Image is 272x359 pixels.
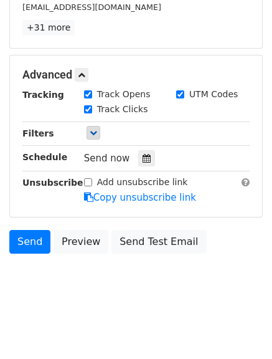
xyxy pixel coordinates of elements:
small: [EMAIL_ADDRESS][DOMAIN_NAME] [22,2,161,12]
a: Preview [54,230,108,254]
iframe: Chat Widget [210,299,272,359]
strong: Tracking [22,90,64,100]
span: Send now [84,153,130,164]
label: UTM Codes [189,88,238,101]
a: +31 more [22,20,75,36]
strong: Filters [22,128,54,138]
h5: Advanced [22,68,250,82]
label: Track Opens [97,88,151,101]
strong: Unsubscribe [22,178,83,188]
strong: Schedule [22,152,67,162]
a: Send Test Email [111,230,206,254]
label: Track Clicks [97,103,148,116]
label: Add unsubscribe link [97,176,188,189]
a: Copy unsubscribe link [84,192,196,203]
a: Send [9,230,50,254]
